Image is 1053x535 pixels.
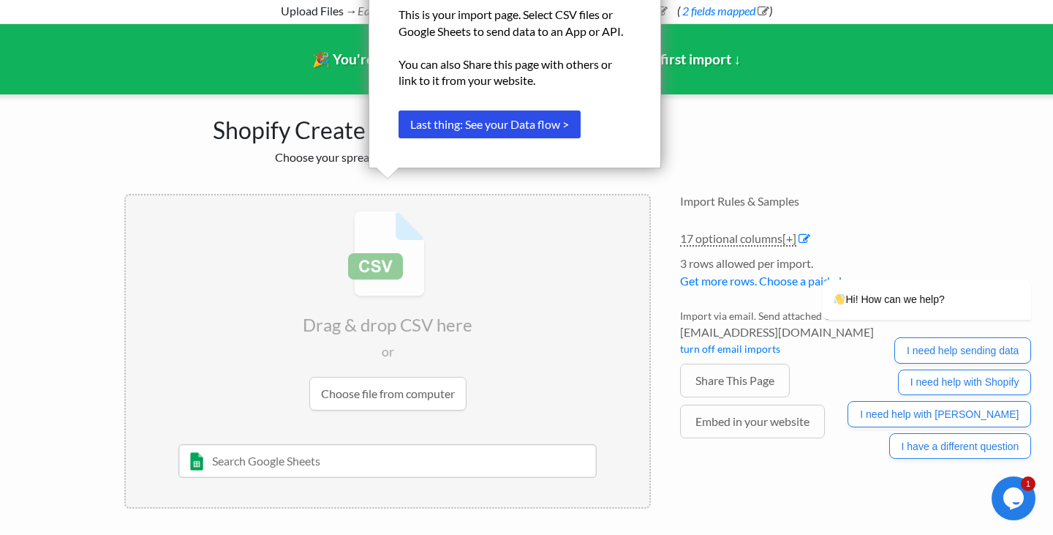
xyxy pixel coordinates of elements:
iframe: chat widget [775,148,1038,469]
a: 2 fields mapped [680,4,769,18]
h4: Import Rules & Samples [680,194,929,208]
a: 17 optional columns[+] [680,231,796,247]
a: turn off email imports [680,343,780,355]
iframe: chat widget [992,476,1038,520]
span: [EMAIL_ADDRESS][DOMAIN_NAME] [680,323,929,341]
span: ( ) [677,4,772,18]
li: Import via email. Send attached CSV to: [680,308,929,364]
a: Share This Page [680,364,790,397]
span: 🎉 You're ready! Pick a CSV or Google Sheet to do your first import ↓ [312,50,741,67]
a: Get more rows. Choose a paid plan. [680,274,856,288]
input: Search Google Sheets [178,444,597,478]
h2: Choose your spreadsheet below to import. [124,150,651,164]
p: You can also Share this page with others or link to it from your website. [399,56,631,89]
button: Last thing: See your Data flow > [399,111,581,138]
i: EasyCSV → [358,4,415,18]
p: This is your import page. Select CSV files or Google Sheets to send data to an App or API. [399,7,631,40]
h1: Shopify Create Products Import [124,109,651,144]
a: Embed in your website [680,405,825,438]
li: 3 rows allowed per import. [680,255,929,297]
